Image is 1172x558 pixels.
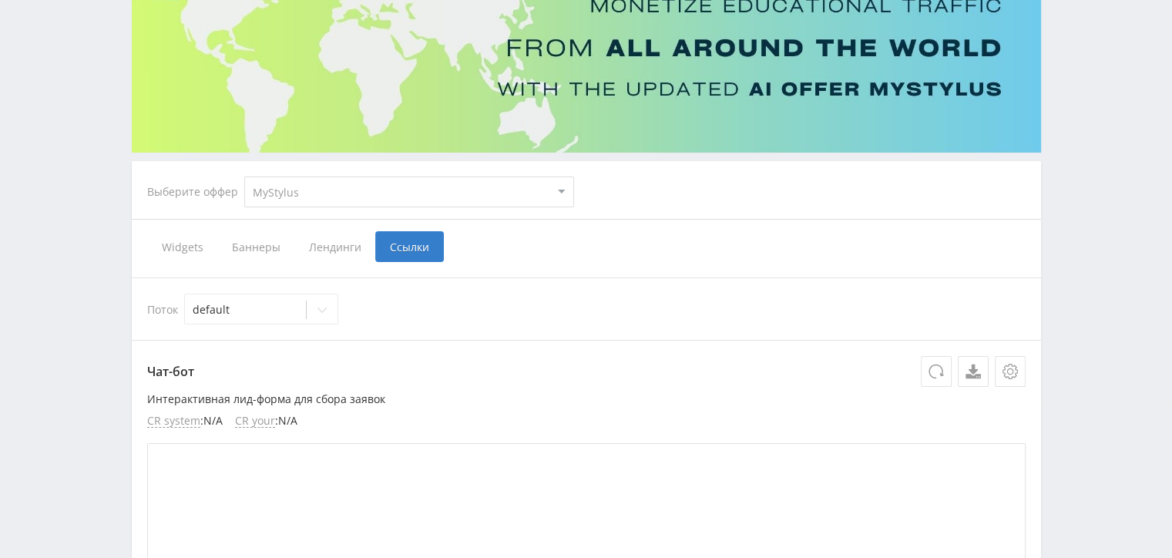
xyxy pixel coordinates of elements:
[147,415,223,428] li: : N/A
[995,356,1026,387] button: Настройки
[958,356,989,387] a: Скачать
[235,415,297,428] li: : N/A
[147,231,217,262] span: Widgets
[147,356,1026,387] p: Чат-бот
[235,415,275,428] span: CR your
[147,294,1026,324] div: Поток
[217,231,294,262] span: Баннеры
[921,356,952,387] button: Обновить
[147,393,1026,405] p: Интерактивная лид-форма для сбора заявок
[147,415,200,428] span: CR system
[294,231,375,262] span: Лендинги
[147,186,244,198] div: Выберите оффер
[375,231,444,262] span: Ссылки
